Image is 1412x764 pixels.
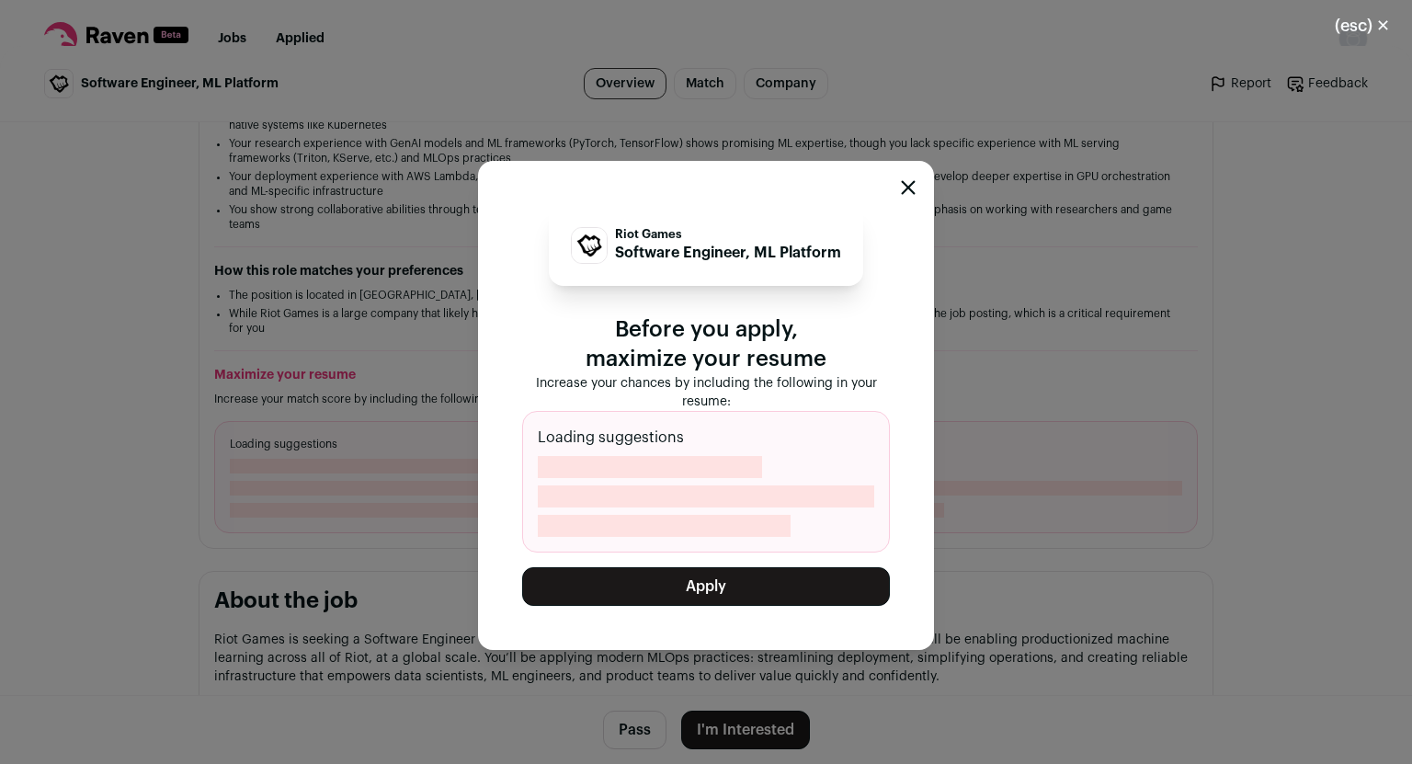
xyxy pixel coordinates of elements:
[901,180,916,195] button: Close modal
[522,567,890,606] button: Apply
[572,228,607,263] img: 78dca5e600ce2307be0e95d13988631f04e1d5d18057609f481463c8a1cba51b.jpg
[522,374,890,411] p: Increase your chances by including the following in your resume:
[522,411,890,553] div: Loading suggestions
[615,242,841,264] p: Software Engineer, ML Platform
[1313,6,1412,46] button: Close modal
[522,315,890,374] p: Before you apply, maximize your resume
[615,227,841,242] p: Riot Games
